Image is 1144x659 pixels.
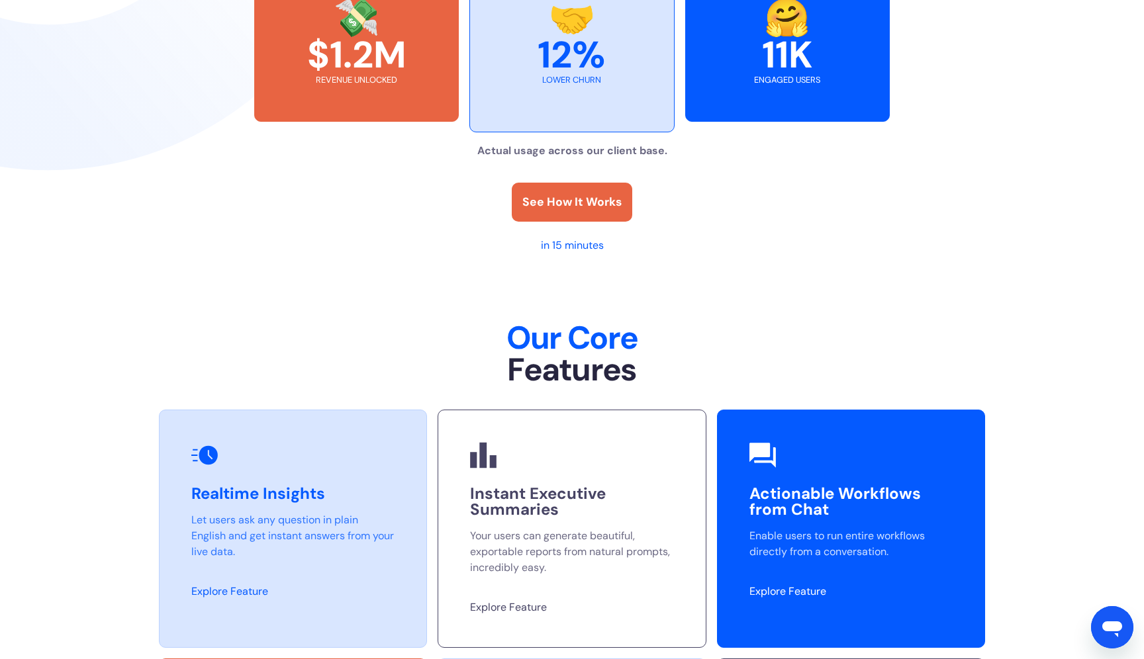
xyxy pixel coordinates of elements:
[470,600,547,614] a: Learn More About This Feature
[749,528,953,560] p: Enable users to run entire workflows directly from a conversation.
[254,238,890,253] div: in 15 minutes
[191,486,395,502] h3: Realtime Insights
[470,528,673,576] p: Your users can generate beautiful, exportable reports from natural prompts, incredibly easy.
[522,193,622,210] div: See How It Works
[749,486,953,517] h3: Actionable Workflows from Chat
[1091,606,1133,648] iframe: Button to launch messaging window
[477,144,667,157] strong: Actual usage across our client base.
[470,486,673,517] h3: Instant Executive Summaries
[512,183,632,221] a: Book a Demo
[316,73,397,86] div: revenue unlocked
[749,584,826,598] a: Learn More About This Feature
[191,512,395,560] p: Let users ask any question in plain English and get instant answers from your live data.
[542,73,601,86] div: lower churn
[754,73,820,86] div: engaged users
[159,322,985,386] h2: Our Core
[191,584,268,598] a: Learn More About This Feature
[507,349,636,390] span: Features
